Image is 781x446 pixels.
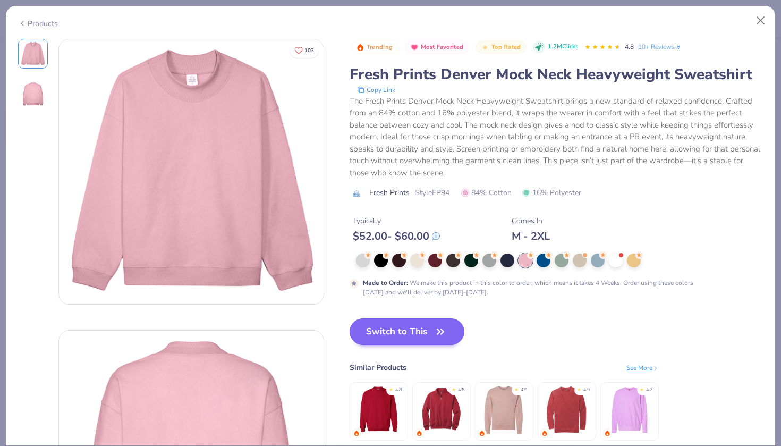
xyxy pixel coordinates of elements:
button: Like [290,43,319,58]
div: Typically [353,215,440,226]
img: Front [20,41,46,66]
div: 4.9 [521,386,527,394]
span: 1.2M Clicks [548,43,578,52]
span: Fresh Prints [369,187,410,198]
div: Similar Products [350,362,406,373]
img: trending.gif [604,430,610,436]
button: Badge Button [351,40,398,54]
div: ★ [452,386,456,391]
div: $ 52.00 - $ 60.00 [353,230,440,243]
div: 4.8 [395,386,402,394]
img: Comfort Colors Adult Crewneck Sweatshirt [541,384,592,435]
span: 16% Polyester [522,187,581,198]
div: ★ [514,386,519,391]
button: copy to clipboard [354,85,398,95]
img: Gildan Adult Heavy Blend Adult 8 Oz. 50/50 Fleece Crew [353,384,404,435]
img: Jerzees Nublend Quarter-Zip Cadet Collar Sweatshirt [416,384,466,435]
span: Trending [367,44,393,50]
div: We make this product in this color to order, which means it takes 4 Weeks. Order using these colo... [363,278,714,297]
img: trending.gif [479,430,485,436]
img: Back [20,81,46,107]
div: ★ [640,386,644,391]
img: trending.gif [353,430,360,436]
img: Most Favorited sort [410,43,419,52]
button: Switch to This [350,318,465,345]
div: Fresh Prints Denver Mock Neck Heavyweight Sweatshirt [350,64,763,85]
div: ★ [389,386,393,391]
button: Close [751,11,771,31]
a: 10+ Reviews [638,42,682,52]
button: Badge Button [476,40,527,54]
div: See More [626,363,659,373]
button: Badge Button [405,40,469,54]
span: Style FP94 [415,187,449,198]
div: 4.8 Stars [584,39,621,56]
div: The Fresh Prints Denver Mock Neck Heavyweight Sweatshirt brings a new standard of relaxed confide... [350,95,763,179]
img: brand logo [350,189,364,198]
img: Front [59,39,324,304]
img: trending.gif [416,430,422,436]
img: trending.gif [541,430,548,436]
span: 84% Cotton [461,187,512,198]
img: Jerzees Adult NuBlend® Fleece Crew [479,384,529,435]
div: 4.7 [646,386,652,394]
span: 103 [304,48,314,53]
div: 4.8 [458,386,464,394]
span: 4.8 [625,43,634,51]
div: M - 2XL [512,230,550,243]
div: Comes In [512,215,550,226]
img: Comfort Colors Unisex Lightweight Cotton Crewneck Sweatshirt [604,384,655,435]
strong: Made to Order : [363,279,408,287]
div: 4.9 [583,386,590,394]
span: Most Favorited [421,44,463,50]
span: Top Rated [491,44,521,50]
div: ★ [577,386,581,391]
div: Products [18,18,58,29]
img: Trending sort [356,43,364,52]
img: Top Rated sort [481,43,489,52]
